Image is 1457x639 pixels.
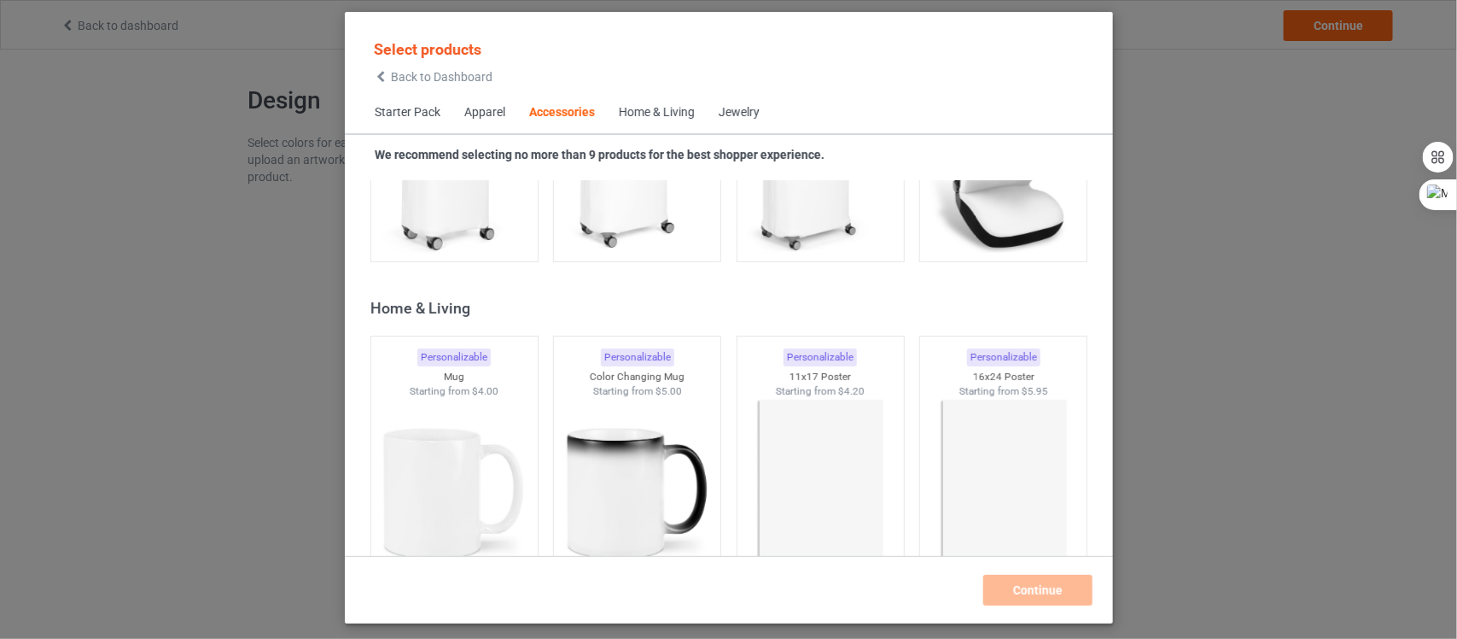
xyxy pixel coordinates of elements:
[391,70,492,84] span: Back to Dashboard
[529,104,595,121] div: Accessories
[838,385,865,397] span: $4.20
[472,385,498,397] span: $4.00
[417,349,491,366] div: Personalizable
[370,298,1094,318] div: Home & Living
[554,384,720,399] div: Starting from
[927,398,1080,589] img: regular.jpg
[784,349,857,366] div: Personalizable
[737,384,903,399] div: Starting from
[370,384,537,399] div: Starting from
[554,370,720,384] div: Color Changing Mug
[561,398,714,589] img: regular.jpg
[363,92,452,133] span: Starter Pack
[1021,385,1047,397] span: $5.95
[743,398,896,589] img: regular.jpg
[619,104,695,121] div: Home & Living
[464,104,505,121] div: Apparel
[375,148,825,161] strong: We recommend selecting no more than 9 products for the best shopper experience.
[920,370,1087,384] div: 16x24 Poster
[655,385,681,397] span: $5.00
[966,349,1040,366] div: Personalizable
[374,40,481,58] span: Select products
[377,398,530,589] img: regular.jpg
[920,384,1087,399] div: Starting from
[600,349,673,366] div: Personalizable
[719,104,760,121] div: Jewelry
[370,370,537,384] div: Mug
[737,370,903,384] div: 11x17 Poster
